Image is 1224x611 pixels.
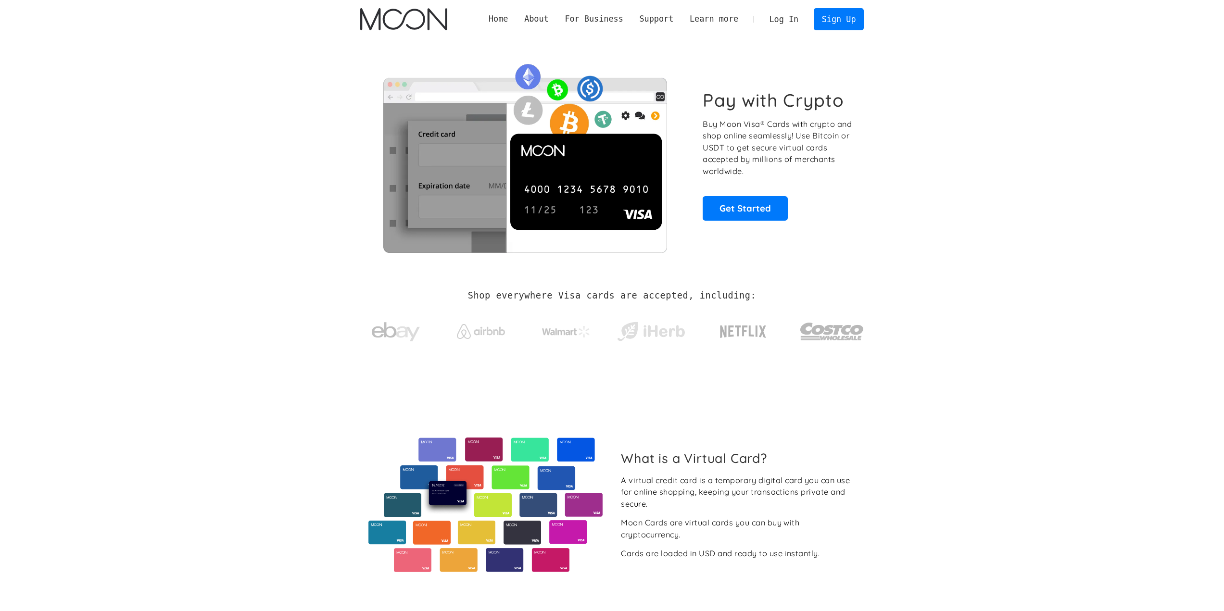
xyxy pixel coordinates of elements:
[445,314,517,344] a: Airbnb
[631,13,681,25] div: Support
[800,313,864,349] img: Costco
[524,13,549,25] div: About
[565,13,623,25] div: For Business
[719,320,767,344] img: Netflix
[690,13,738,25] div: Learn more
[542,326,590,337] img: Walmart
[621,517,856,540] div: Moon Cards are virtual cards you can buy with cryptocurrency.
[480,13,516,25] a: Home
[761,9,807,30] a: Log In
[360,57,690,252] img: Moon Cards let you spend your crypto anywhere Visa is accepted.
[681,13,746,25] div: Learn more
[621,450,856,466] h2: What is a Virtual Card?
[530,316,602,342] a: Walmart
[468,290,756,301] h2: Shop everywhere Visa cards are accepted, including:
[372,317,420,347] img: ebay
[516,13,556,25] div: About
[360,307,432,352] a: ebay
[360,8,447,30] a: home
[814,8,864,30] a: Sign Up
[615,310,687,349] a: iHerb
[703,196,788,220] a: Get Started
[367,437,604,572] img: Virtual cards from Moon
[621,548,820,560] div: Cards are loaded in USD and ready to use instantly.
[621,474,856,510] div: A virtual credit card is a temporary digital card you can use for online shopping, keeping your t...
[800,304,864,354] a: Costco
[557,13,631,25] div: For Business
[360,8,447,30] img: Moon Logo
[615,319,687,344] img: iHerb
[639,13,673,25] div: Support
[703,89,844,111] h1: Pay with Crypto
[703,118,853,177] p: Buy Moon Visa® Cards with crypto and shop online seamlessly! Use Bitcoin or USDT to get secure vi...
[700,310,786,349] a: Netflix
[457,324,505,339] img: Airbnb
